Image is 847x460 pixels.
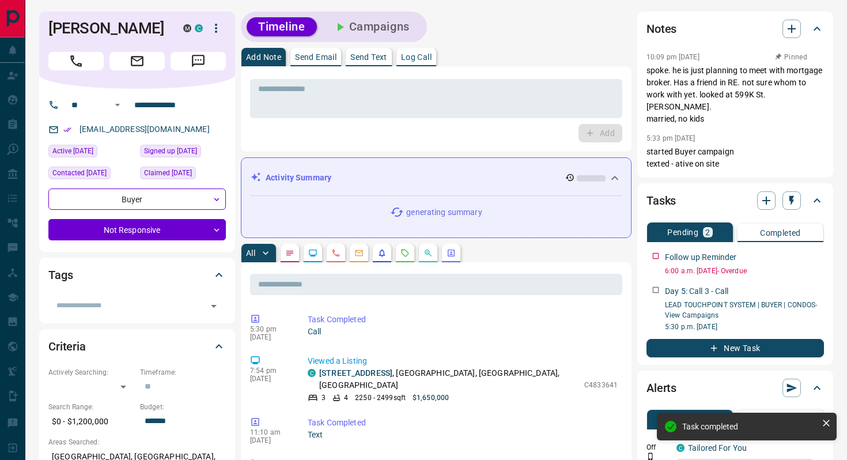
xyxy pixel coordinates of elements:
svg: Notes [285,248,294,258]
button: Timeline [247,17,317,36]
svg: Email Verified [63,126,71,134]
button: Open [111,98,124,112]
p: [DATE] [250,333,290,341]
h1: [PERSON_NAME] [48,19,166,37]
svg: Opportunities [423,248,433,258]
p: Activity Summary [266,172,331,184]
button: Open [206,298,222,314]
p: Send Email [295,53,336,61]
p: Actively Searching: [48,367,134,378]
div: Sat Aug 16 2025 [48,145,134,161]
span: Message [171,52,226,70]
p: Task Completed [308,314,618,326]
p: Search Range: [48,402,134,412]
p: Budget: [140,402,226,412]
svg: Requests [400,248,410,258]
p: 5:30 pm [250,325,290,333]
svg: Lead Browsing Activity [308,248,317,258]
p: Add Note [246,53,281,61]
p: 11:10 am [250,428,290,436]
p: 2 [705,228,710,236]
p: 4 [344,393,348,403]
span: Contacted [DATE] [52,167,107,179]
p: $1,650,000 [413,393,449,403]
div: Thu Dec 28 2017 [140,167,226,183]
p: [DATE] [250,436,290,444]
h2: Tags [48,266,73,284]
div: Buyer [48,188,226,210]
p: C4833641 [584,380,618,390]
p: Log Call [401,53,432,61]
a: LEAD TOUCHPOINT SYSTEM | BUYER | CONDOS- View Campaigns [665,301,818,319]
p: 5:33 pm [DATE] [646,134,695,142]
p: Text [308,429,618,441]
p: Pending [667,228,698,236]
svg: Listing Alerts [377,248,387,258]
div: Thu Dec 28 2017 [140,145,226,161]
p: Day 5: Call 3 - Call [665,285,729,297]
button: Campaigns [322,17,421,36]
div: Tags [48,261,226,289]
div: Criteria [48,333,226,360]
h2: Alerts [646,379,676,397]
div: mrloft.ca [183,24,191,32]
div: Activity Summary [251,167,622,188]
div: condos.ca [308,369,316,377]
p: [DATE] [250,375,290,383]
p: 10:09 pm [DATE] [646,53,699,61]
p: Task Completed [308,417,618,429]
svg: Emails [354,248,364,258]
p: 7:54 pm [250,367,290,375]
span: Email [109,52,165,70]
div: Tasks [646,187,824,214]
p: Follow up Reminder [665,251,736,263]
span: Signed up [DATE] [144,145,197,157]
a: [STREET_ADDRESS] [319,368,392,378]
p: generating summary [406,206,482,218]
h2: Tasks [646,191,676,210]
p: Timeframe: [140,367,226,378]
p: Areas Searched: [48,437,226,447]
span: Active [DATE] [52,145,93,157]
p: 5:30 p.m. [DATE] [665,322,824,332]
p: All [246,249,255,257]
div: Wed Aug 13 2025 [48,167,134,183]
div: Not Responsive [48,219,226,240]
span: Claimed [DATE] [144,167,192,179]
div: Alerts [646,374,824,402]
svg: Calls [331,248,341,258]
div: Notes [646,15,824,43]
p: Completed [760,229,801,237]
button: New Task [646,339,824,357]
h2: Criteria [48,337,86,356]
svg: Agent Actions [447,248,456,258]
a: [EMAIL_ADDRESS][DOMAIN_NAME] [80,125,210,134]
div: condos.ca [195,24,203,32]
button: Pinned [774,52,808,62]
p: 2250 - 2499 sqft [355,393,406,403]
h2: Notes [646,20,676,38]
p: Call [308,326,618,338]
p: 3 [322,393,326,403]
p: Send Text [350,53,387,61]
span: Call [48,52,104,70]
p: Off [646,442,670,453]
p: started Buyer campaign texted - ative on site [646,146,824,170]
p: spoke. he is just planning to meet with mortgage broker. Has a friend in RE. not sure whom to wor... [646,65,824,125]
p: 6:00 a.m. [DATE] - Overdue [665,266,824,276]
div: Task completed [682,422,817,431]
p: Viewed a Listing [308,355,618,367]
p: $0 - $1,200,000 [48,412,134,431]
p: , [GEOGRAPHIC_DATA], [GEOGRAPHIC_DATA], [GEOGRAPHIC_DATA] [319,367,578,391]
